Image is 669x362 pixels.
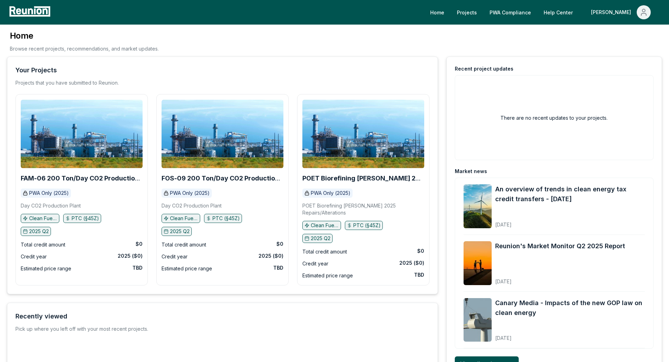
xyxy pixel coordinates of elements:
div: Credit year [302,259,328,268]
div: Total credit amount [302,248,347,256]
div: Recently viewed [15,311,67,321]
b: POET Biorefining [PERSON_NAME] 2025 Repairs/Alterations [302,175,424,189]
b: FOS-09 200 Ton/Day CO2 Production Plant [162,175,280,189]
div: Estimated price range [162,264,212,273]
p: 2025 Q2 [311,235,330,242]
div: Market news [455,168,487,175]
p: Clean Fuel Production [29,215,57,222]
button: 2025 Q2 [302,234,333,243]
b: FAM-06 200 Ton/Day CO2 Production Plant [21,175,140,189]
img: POET Biorefining Preston 2025 Repairs/Alterations [302,100,424,168]
img: Canary Media - Impacts of the new GOP law on clean energy [464,298,492,342]
nav: Main [425,5,662,19]
a: PWA Compliance [484,5,537,19]
a: FOS-09 200 Ton/Day CO2 Production Plant [162,175,283,182]
a: Projects [451,5,483,19]
div: Estimated price range [302,271,353,280]
img: FOS-09 200 Ton/Day CO2 Production Plant [162,100,283,168]
p: PTC (§45Z) [353,222,381,229]
p: Day CO2 Production Plant [162,202,222,209]
h2: There are no recent updates to your projects. [500,114,608,121]
p: PTC (§45Z) [72,215,99,222]
p: PWA Only (2025) [29,190,69,197]
div: TBD [273,264,283,271]
p: PTC (§45Z) [212,215,240,222]
div: 2025 ($0) [258,252,283,259]
img: An overview of trends in clean energy tax credit transfers - August 2025 [464,184,492,228]
div: $0 [276,241,283,248]
a: An overview of trends in clean energy tax credit transfers - [DATE] [495,184,645,204]
p: Projects that you have submitted to Reunion. [15,79,119,86]
div: $0 [136,241,143,248]
div: Your Projects [15,65,57,75]
p: Day CO2 Production Plant [21,202,81,209]
button: [PERSON_NAME] [585,5,656,19]
p: 2025 Q2 [170,228,190,235]
div: Estimated price range [21,264,71,273]
button: Clean Fuel Production [302,221,341,230]
img: FAM-06 200 Ton/Day CO2 Production Plant [21,100,143,168]
p: PWA Only (2025) [311,190,350,197]
div: 2025 ($0) [399,259,424,266]
a: Reunion's Market Monitor Q2 2025 Report [495,241,625,251]
div: TBD [132,264,143,271]
h3: Home [10,30,159,41]
p: POET Biorefining [PERSON_NAME] 2025 Repairs/Alterations [302,202,424,216]
div: Credit year [21,252,47,261]
div: Total credit amount [162,241,206,249]
div: $0 [417,248,424,255]
p: 2025 Q2 [29,228,49,235]
a: Canary Media - Impacts of the new GOP law on clean energy [495,298,645,318]
div: [DATE] [495,273,625,285]
p: Clean Fuel Production [170,215,198,222]
a: POET Biorefining [PERSON_NAME] 2025 Repairs/Alterations [302,175,424,182]
div: TBD [414,271,424,278]
a: Home [425,5,450,19]
div: [DATE] [495,329,645,342]
div: 2025 ($0) [118,252,143,259]
img: Reunion's Market Monitor Q2 2025 Report [464,241,492,285]
button: Clean Fuel Production [162,214,200,223]
a: Help Center [538,5,578,19]
div: Pick up where you left off with your most recent projects. [15,325,148,333]
button: 2025 Q2 [21,227,51,236]
div: Total credit amount [21,241,65,249]
p: Browse recent projects, recommendations, and market updates. [10,45,159,52]
p: Clean Fuel Production [311,222,339,229]
a: FAM-06 200 Ton/Day CO2 Production Plant [21,175,143,182]
div: Recent project updates [455,65,513,72]
button: Clean Fuel Production [21,214,59,223]
button: 2025 Q2 [162,227,192,236]
div: Credit year [162,252,188,261]
p: PWA Only (2025) [170,190,210,197]
div: [DATE] [495,216,645,228]
div: [PERSON_NAME] [591,5,634,19]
